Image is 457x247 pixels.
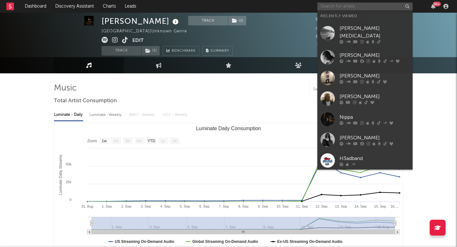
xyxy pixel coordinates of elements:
[316,35,376,39] span: 24,395 Monthly Listeners
[160,204,170,208] text: 4. Sep
[163,46,199,56] a: Benchmark
[228,16,247,25] span: ( 1 )
[321,12,409,20] div: Recently Viewed
[102,46,141,56] button: Track
[431,4,435,9] button: 99+
[317,3,413,10] input: Search for artists
[137,139,142,143] text: 6m
[317,22,413,47] a: [PERSON_NAME][MEDICAL_DATA]
[340,134,409,142] div: [PERSON_NAME]
[113,139,119,143] text: 1m
[199,204,209,208] text: 6. Sep
[219,204,229,208] text: 7. Sep
[316,26,338,30] span: 20,500
[277,239,343,244] text: Ex-US Streaming On-Demand Audio
[317,88,413,109] a: [PERSON_NAME]
[340,25,409,40] div: [PERSON_NAME][MEDICAL_DATA]
[210,49,229,53] span: Summary
[87,139,97,143] text: Zoom
[228,16,246,25] button: (1)
[340,155,409,162] div: H3adband
[316,42,353,46] span: Jump Score: 76.8
[161,139,165,143] text: 1y
[70,198,71,202] text: 0
[115,239,174,244] text: US Streaming On-Demand Audio
[340,93,409,100] div: [PERSON_NAME]
[315,204,328,208] text: 12. Sep
[390,204,399,208] text: 16.…
[132,37,144,45] button: Edit
[238,204,248,208] text: 8. Sep
[66,180,71,184] text: 25k
[196,126,261,131] text: Luminate Daily Consumption
[54,110,83,120] div: Luminate - Daily
[202,46,233,56] button: Summary
[142,46,160,56] button: (1)
[148,139,155,143] text: YTD
[310,87,377,92] input: Search by song name or URL
[433,2,441,6] div: 99 +
[180,204,190,208] text: 5. Sep
[317,68,413,88] a: [PERSON_NAME]
[54,97,117,105] span: Total Artist Consumption
[317,47,413,68] a: [PERSON_NAME]
[58,155,63,195] text: Luminate Daily Streams
[276,204,288,208] text: 10. Sep
[340,113,409,121] div: Nippa
[374,204,386,208] text: 15. Sep
[317,150,413,171] a: H3adband
[258,204,268,208] text: 9. Sep
[89,110,123,120] div: Luminate - Weekly
[296,204,308,208] text: 11. Sep
[141,46,160,56] span: ( 1 )
[102,204,112,208] text: 1. Sep
[340,72,409,80] div: [PERSON_NAME]
[102,28,194,35] div: [GEOGRAPHIC_DATA] | Unknown Genre
[102,139,107,143] text: 1w
[192,239,258,244] text: Global Streaming On-Demand Audio
[317,130,413,150] a: [PERSON_NAME]
[335,204,347,208] text: 13. Sep
[66,162,71,166] text: 50k
[354,204,367,208] text: 14. Sep
[81,204,93,208] text: 31. Aug
[317,109,413,130] a: Nippa
[172,47,196,55] span: Benchmark
[102,16,180,26] div: [PERSON_NAME]
[172,139,176,143] text: All
[188,16,228,25] button: Track
[121,204,131,208] text: 2. Sep
[340,51,409,59] div: [PERSON_NAME]
[125,139,130,143] text: 3m
[141,204,151,208] text: 3. Sep
[316,17,335,22] span: 3,442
